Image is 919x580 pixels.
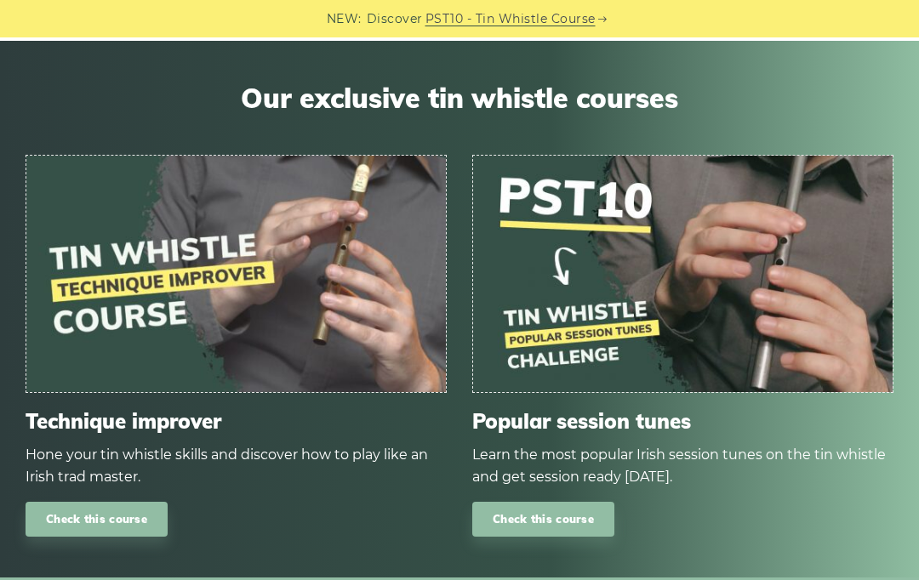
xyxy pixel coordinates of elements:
span: Our exclusive tin whistle courses [26,82,893,114]
span: Popular session tunes [472,409,893,434]
div: Hone your tin whistle skills and discover how to play like an Irish trad master. [26,444,447,488]
a: Check this course [472,502,614,537]
a: Check this course [26,502,168,537]
span: Discover [367,9,423,29]
a: PST10 - Tin Whistle Course [425,9,596,29]
span: NEW: [327,9,362,29]
div: Learn the most popular Irish session tunes on the tin whistle and get session ready [DATE]. [472,444,893,488]
span: Technique improver [26,409,447,434]
img: tin-whistle-course [26,156,446,392]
